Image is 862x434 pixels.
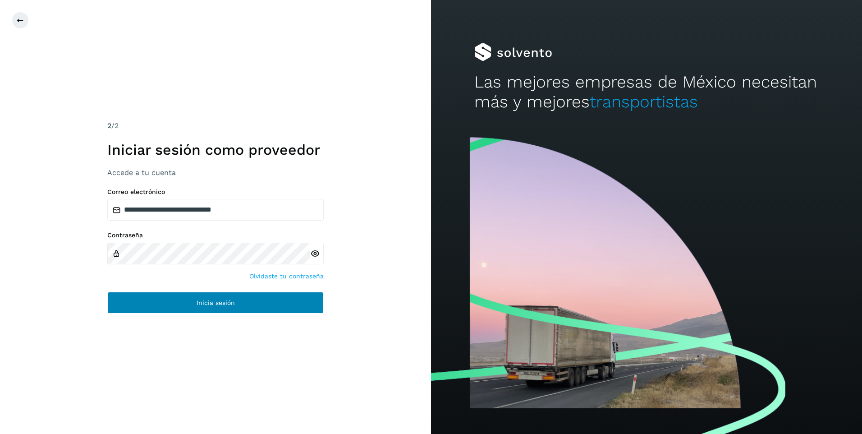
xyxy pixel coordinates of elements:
[107,168,324,177] h3: Accede a tu cuenta
[107,231,324,239] label: Contraseña
[107,292,324,314] button: Inicia sesión
[107,141,324,158] h1: Iniciar sesión como proveedor
[197,300,235,306] span: Inicia sesión
[474,72,819,112] h2: Las mejores empresas de México necesitan más y mejores
[590,92,698,111] span: transportistas
[107,121,111,130] span: 2
[249,272,324,281] a: Olvidaste tu contraseña
[107,188,324,196] label: Correo electrónico
[107,120,324,131] div: /2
